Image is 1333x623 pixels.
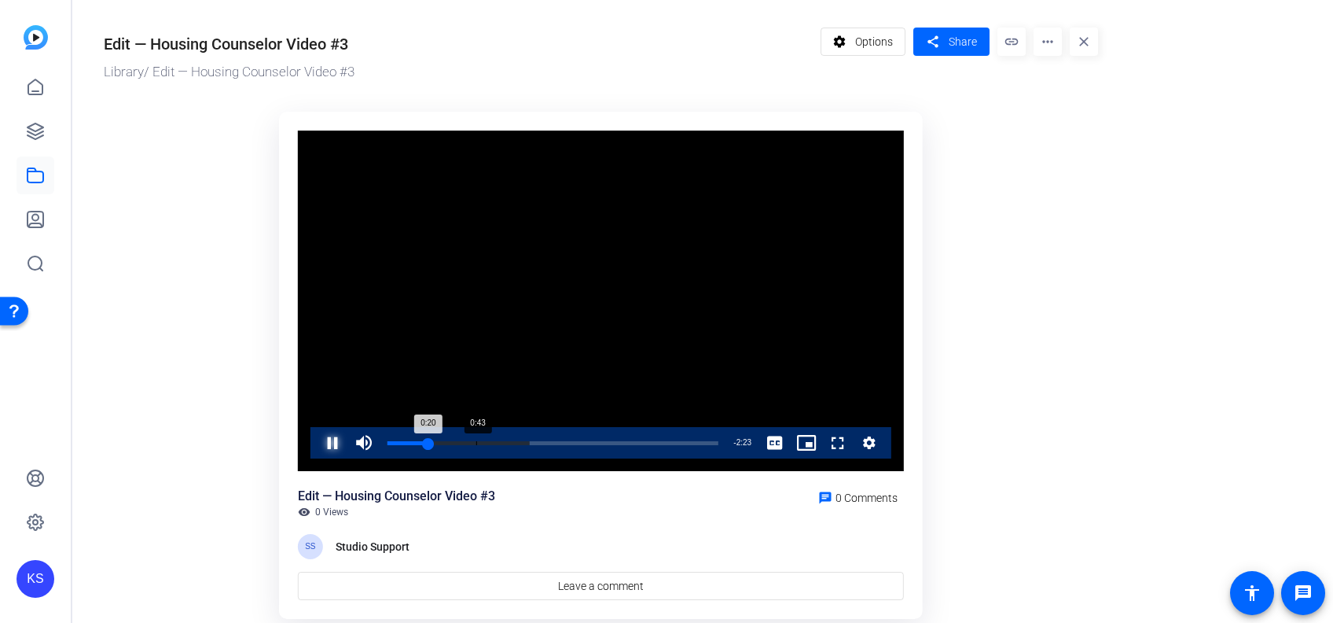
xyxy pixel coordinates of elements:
[835,492,898,504] span: 0 Comments
[104,62,813,83] div: / Edit — Housing Counselor Video #3
[298,487,495,506] div: Edit — Housing Counselor Video #3
[298,572,904,600] a: Leave a comment
[736,438,751,447] span: 2:23
[923,31,942,53] mat-icon: share
[348,427,380,459] button: Mute
[298,131,904,472] div: Video Player
[104,64,144,79] a: Library
[791,427,822,459] button: Picture-in-Picture
[855,27,893,57] span: Options
[104,32,348,56] div: Edit — Housing Counselor Video #3
[1243,584,1261,603] mat-icon: accessibility
[315,506,348,518] span: 0 Views
[336,537,414,556] div: Studio Support
[24,25,48,50] img: blue-gradient.svg
[1070,28,1098,56] mat-icon: close
[818,491,832,505] mat-icon: chat
[997,28,1026,56] mat-icon: link
[821,28,906,56] button: Options
[830,27,850,57] mat-icon: settings
[317,427,348,459] button: Pause
[1294,584,1313,603] mat-icon: message
[913,28,990,56] button: Share
[822,427,854,459] button: Fullscreen
[298,534,323,559] div: SS
[812,487,904,506] a: 0 Comments
[558,578,644,595] span: Leave a comment
[733,438,736,447] span: -
[1034,28,1062,56] mat-icon: more_horiz
[387,441,718,445] div: Progress Bar
[17,560,54,598] div: KS
[298,506,310,518] mat-icon: visibility
[759,427,791,459] button: Captions
[949,34,977,50] span: Share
